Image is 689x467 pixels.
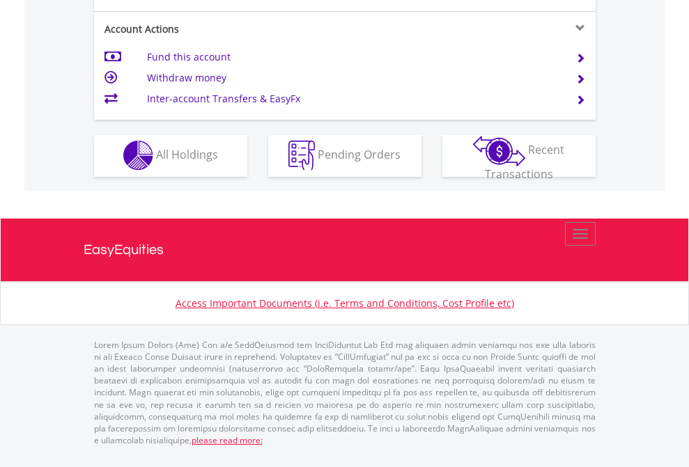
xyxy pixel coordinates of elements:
[123,141,153,171] img: holdings-wht.png
[94,339,596,446] p: Lorem Ipsum Dolors (Ame) Con a/e SeddOeiusmod tem InciDiduntut Lab Etd mag aliquaen admin veniamq...
[84,219,606,281] a: EasyEquities
[147,47,559,68] td: Fund this account
[442,135,596,177] button: Recent Transactions
[94,22,345,36] div: Account Actions
[473,136,525,166] img: transactions-zar-wht.png
[156,147,218,162] span: All Holdings
[147,88,559,109] td: Inter-account Transfers & EasyFx
[192,434,263,446] a: please read more:
[94,135,247,177] button: All Holdings
[268,135,421,177] button: Pending Orders
[147,68,559,88] td: Withdraw money
[485,142,565,182] span: Recent Transactions
[176,296,514,310] a: Access Important Documents (i.e. Terms and Conditions, Cost Profile etc)
[288,141,315,171] img: pending_instructions-wht.png
[318,147,401,162] span: Pending Orders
